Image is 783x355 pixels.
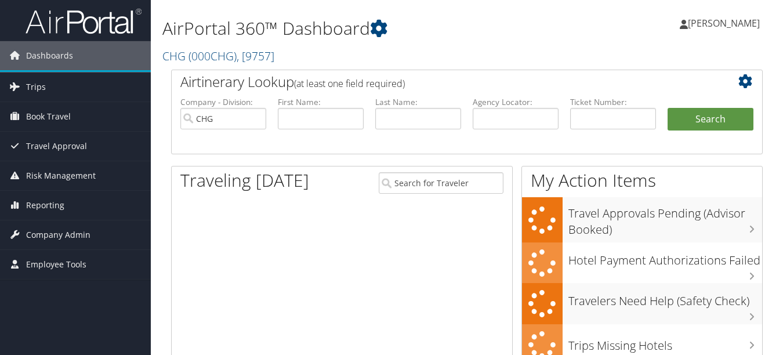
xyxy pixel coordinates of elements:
label: Company - Division: [180,96,266,108]
span: (at least one field required) [294,77,405,90]
span: Book Travel [26,102,71,131]
h3: Travelers Need Help (Safety Check) [568,287,762,309]
span: [PERSON_NAME] [688,17,760,30]
span: Reporting [26,191,64,220]
label: Agency Locator: [473,96,559,108]
h1: AirPortal 360™ Dashboard [162,16,568,41]
h1: My Action Items [522,168,762,193]
h2: Airtinerary Lookup [180,72,704,92]
a: Hotel Payment Authorizations Failed [522,242,762,284]
img: airportal-logo.png [26,8,142,35]
h3: Trips Missing Hotels [568,332,762,354]
input: Search for Traveler [379,172,503,194]
span: Risk Management [26,161,96,190]
h1: Traveling [DATE] [180,168,309,193]
label: Ticket Number: [570,96,656,108]
a: Travelers Need Help (Safety Check) [522,283,762,324]
span: , [ 9757 ] [237,48,274,64]
h3: Travel Approvals Pending (Advisor Booked) [568,200,762,238]
span: Employee Tools [26,250,86,279]
span: Company Admin [26,220,90,249]
label: First Name: [278,96,364,108]
a: Travel Approvals Pending (Advisor Booked) [522,197,762,242]
a: CHG [162,48,274,64]
span: Travel Approval [26,132,87,161]
span: Trips [26,73,46,102]
a: [PERSON_NAME] [680,6,771,41]
button: Search [668,108,753,131]
label: Last Name: [375,96,461,108]
span: ( 000CHG ) [188,48,237,64]
span: Dashboards [26,41,73,70]
h3: Hotel Payment Authorizations Failed [568,247,762,269]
